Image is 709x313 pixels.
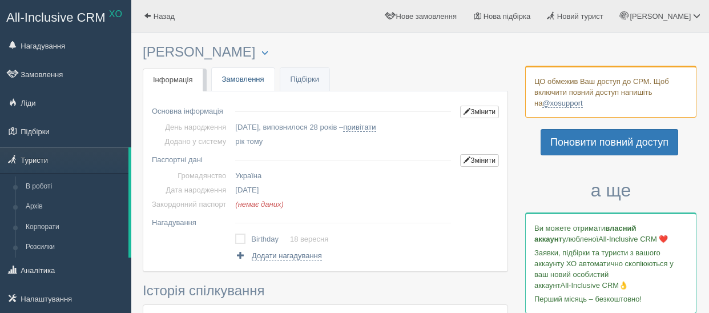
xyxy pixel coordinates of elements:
td: Громадянство [152,168,231,183]
h3: Історія спілкування [143,283,508,298]
span: Додати нагадування [252,251,322,260]
a: Додати нагадування [235,250,321,261]
a: привітати [343,123,376,132]
a: Замовлення [212,68,275,91]
a: В роботі [21,176,128,197]
td: День народження [152,120,231,134]
b: власний аккаунт [534,224,637,243]
h3: а ще [525,180,696,200]
a: 18 вересня [290,235,328,243]
p: Ви можете отримати улюбленої [534,223,687,244]
span: Назад [154,12,175,21]
a: Підбірки [280,68,329,91]
a: Архів [21,196,128,217]
td: [DATE], виповнилося 28 років – [231,120,456,134]
span: Новий турист [557,12,603,21]
p: Перший місяць – безкоштовно! [534,294,687,304]
a: @xosupport [542,99,582,108]
span: All-Inclusive CRM [6,10,106,25]
td: Паспортні дані [152,149,231,168]
a: Інформація [143,69,203,92]
h3: [PERSON_NAME] [143,45,508,60]
span: All-Inclusive CRM ❤️ [598,235,668,243]
span: рік тому [235,137,263,146]
td: Основна інформація [152,100,231,120]
a: Змінити [460,106,499,118]
td: Нагадування [152,211,231,230]
span: Інформація [153,75,193,84]
sup: XO [109,9,122,19]
a: Корпорати [21,217,128,238]
td: Закордонний паспорт [152,197,231,211]
a: Поновити повний доступ [541,129,678,155]
td: Birthday [251,231,290,247]
td: Додано у систему [152,134,231,149]
span: Нова підбірка [484,12,531,21]
p: Заявки, підбірки та туристи з вашого аккаунту ХО автоматично скопіюються у ваш новий особистий ак... [534,247,687,291]
td: Україна [231,168,456,183]
span: [PERSON_NAME] [630,12,691,21]
a: Розсилки [21,237,128,258]
td: Дата народження [152,183,231,197]
div: ЦО обмежив Ваш доступ до СРМ. Щоб включити повний доступ напишіть на [525,66,696,118]
span: All-Inclusive CRM👌 [561,281,629,290]
span: Нове замовлення [396,12,457,21]
a: All-Inclusive CRM XO [1,1,131,32]
span: [DATE] [235,186,259,194]
span: (немає даних) [235,200,283,208]
a: Змінити [460,154,499,167]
